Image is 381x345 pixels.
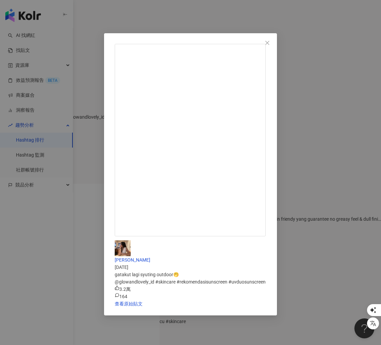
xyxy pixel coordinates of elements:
[115,264,266,271] div: [DATE]
[115,240,131,256] img: KOL Avatar
[261,36,274,50] button: Close
[115,301,143,306] a: 查看原始貼文
[115,257,150,263] span: [PERSON_NAME]
[265,40,270,46] span: close
[115,271,266,286] div: gatakut lagi syuting outdoor🤭 @glowandlovely_id #skincare #rekomendasisunscreen #uvduosunscreen
[115,293,266,300] div: 164
[115,240,266,263] a: KOL Avatar[PERSON_NAME]
[115,286,266,293] div: 3.2萬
